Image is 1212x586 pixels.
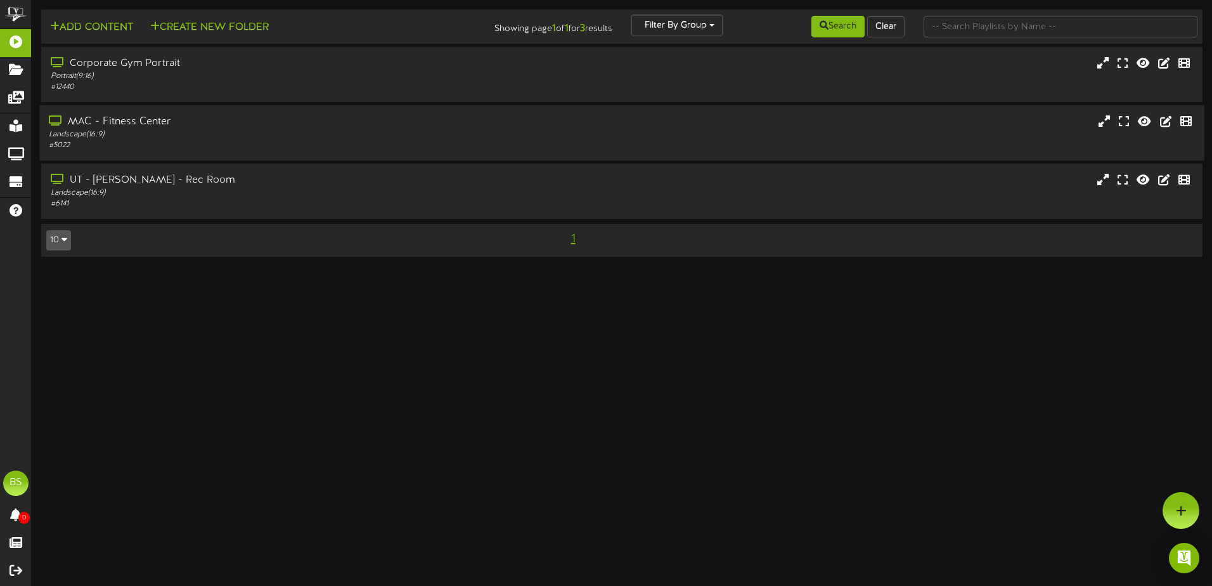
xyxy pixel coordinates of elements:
div: Showing page of for results [427,15,622,36]
input: -- Search Playlists by Name -- [924,16,1197,37]
strong: 3 [580,23,585,34]
button: Add Content [46,20,137,36]
div: # 6141 [51,199,515,209]
div: BS [3,471,29,496]
div: # 5022 [49,140,515,151]
button: Clear [867,16,905,37]
button: Search [811,16,865,37]
button: Create New Folder [146,20,273,36]
span: 1 [568,232,579,246]
div: Corporate Gym Portrait [51,56,515,71]
span: 0 [18,512,30,524]
div: Open Intercom Messenger [1169,543,1199,573]
button: 10 [46,230,71,251]
div: MAC - Fitness Center [49,115,515,129]
strong: 1 [552,23,556,34]
div: Landscape ( 16:9 ) [51,188,515,199]
div: Portrait ( 9:16 ) [51,71,515,82]
div: Landscape ( 16:9 ) [49,129,515,140]
div: UT - [PERSON_NAME] - Rec Room [51,173,515,188]
div: # 12440 [51,82,515,93]
strong: 1 [565,23,569,34]
button: Filter By Group [631,15,723,36]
